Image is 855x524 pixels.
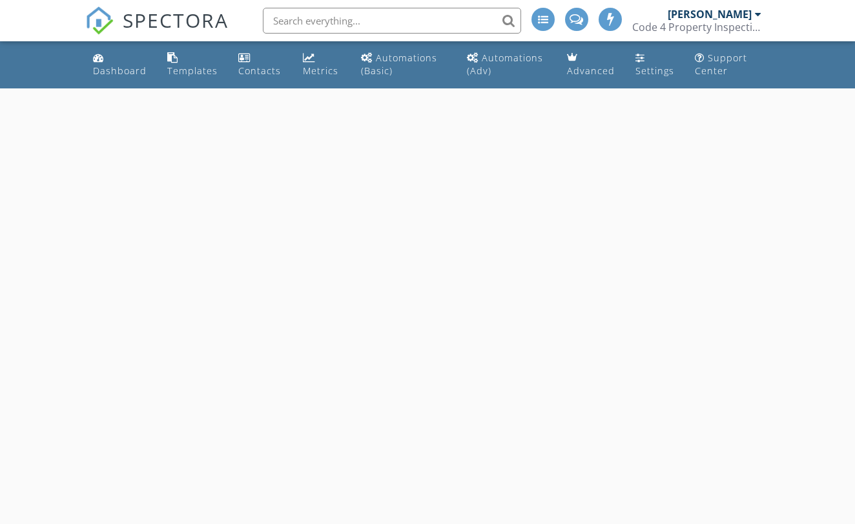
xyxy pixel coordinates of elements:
[85,6,114,35] img: The Best Home Inspection Software - Spectora
[238,65,281,77] div: Contacts
[88,46,152,83] a: Dashboard
[632,21,761,34] div: Code 4 Property Inspections LLC
[690,46,767,83] a: Support Center
[298,46,346,83] a: Metrics
[630,46,679,83] a: Settings
[123,6,229,34] span: SPECTORA
[233,46,287,83] a: Contacts
[467,52,543,77] div: Automations (Adv)
[93,65,147,77] div: Dashboard
[668,8,752,21] div: [PERSON_NAME]
[263,8,521,34] input: Search everything...
[303,65,338,77] div: Metrics
[462,46,551,83] a: Automations (Advanced)
[85,17,229,45] a: SPECTORA
[567,65,615,77] div: Advanced
[562,46,620,83] a: Advanced
[695,52,747,77] div: Support Center
[356,46,451,83] a: Automations (Basic)
[162,46,223,83] a: Templates
[635,65,674,77] div: Settings
[167,65,218,77] div: Templates
[361,52,437,77] div: Automations (Basic)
